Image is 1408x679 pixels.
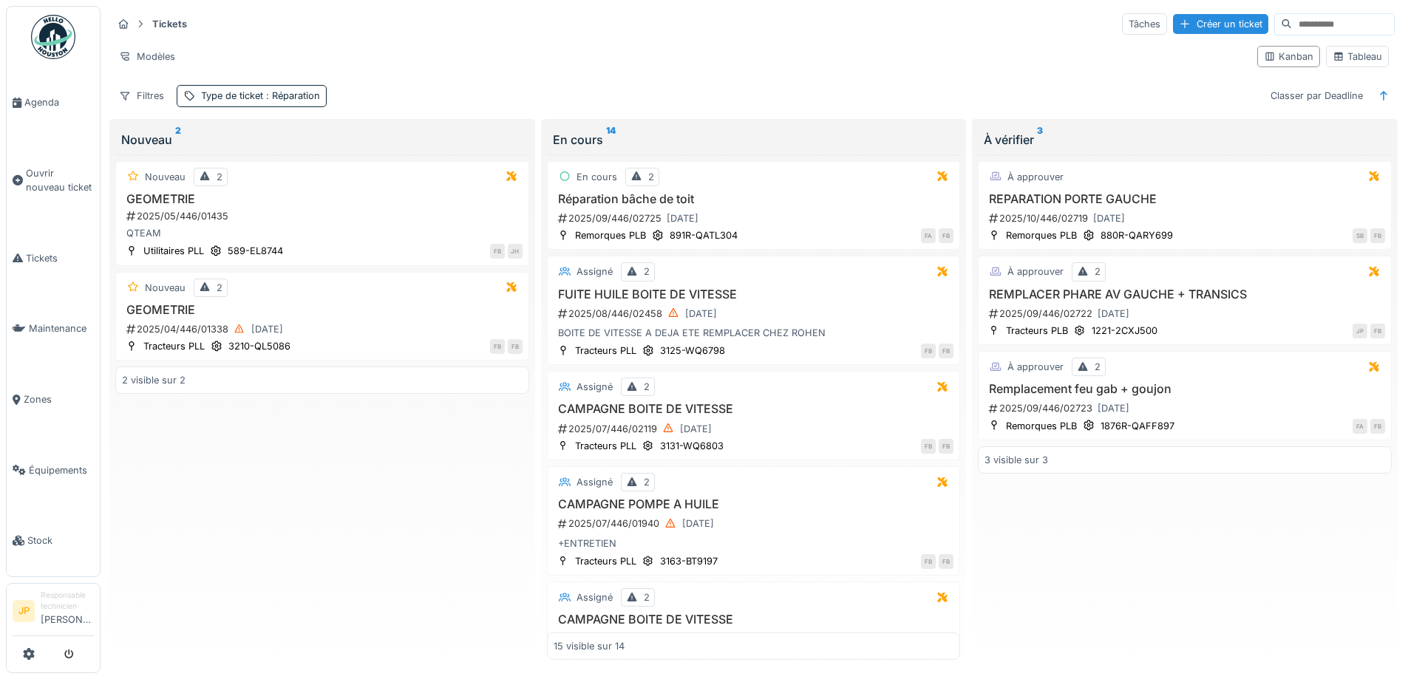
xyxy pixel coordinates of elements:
div: [DATE] [251,322,283,336]
div: À vérifier [984,131,1386,149]
div: À approuver [1007,360,1064,374]
div: FB [1370,419,1385,434]
div: Classer par Deadline [1264,85,1370,106]
a: Équipements [7,435,100,506]
div: Tracteurs PLL [575,439,636,453]
div: 2 [217,170,222,184]
div: 2 [644,590,650,604]
div: Tracteurs PLL [143,339,205,353]
li: [PERSON_NAME] [41,590,94,632]
div: Modèles [112,46,182,67]
div: Filtres [112,85,171,106]
sup: 3 [1037,131,1043,149]
a: Tickets [7,223,100,294]
div: En cours [577,170,617,184]
div: QTEAM [122,226,523,240]
div: 2 [644,265,650,279]
div: Utilitaires PLL [143,244,204,258]
div: 2025/04/446/01338 [125,320,523,338]
h3: CAMPAGNE BOITE DE VITESSE [554,613,954,627]
div: 2 [1095,265,1101,279]
div: 891R-QATL304 [670,228,738,242]
h3: REPARATION PORTE GAUCHE [984,192,1385,206]
div: 589-EL8744 [228,244,283,258]
div: Responsable technicien [41,590,94,613]
div: 2025/09/446/02723 [987,399,1385,417]
div: [DATE] [667,211,698,225]
div: 2025/10/446/02719 [987,209,1385,228]
a: Ouvrir nouveau ticket [7,138,100,223]
div: Tracteurs PLL [575,554,636,568]
div: FA [1353,419,1367,434]
div: 2 [217,281,222,295]
div: 2025/06/446/01650 [557,629,954,648]
div: Assigné [577,590,613,604]
img: Badge_color-CXgf-gQk.svg [31,15,75,59]
div: +ENTRETIEN [554,536,954,550]
div: [DATE] [1098,307,1129,321]
div: Tracteurs PLB [1006,324,1068,338]
div: 3 visible sur 3 [984,453,1048,467]
div: 2 visible sur 2 [122,373,186,387]
div: 2025/05/446/01435 [125,209,523,223]
div: 2 [648,170,654,184]
div: Remorques PLB [1006,228,1077,242]
h3: GEOMETRIE [122,303,523,317]
div: FB [1370,324,1385,338]
div: [DATE] [685,307,717,321]
a: Maintenance [7,293,100,364]
h3: REMPLACER PHARE AV GAUCHE + TRANSICS [984,287,1385,301]
strong: Tickets [146,17,193,31]
div: FB [490,244,505,259]
div: 3125-WQ6798 [660,344,725,358]
div: Assigné [577,265,613,279]
h3: Réparation bâche de toit [554,192,954,206]
h3: CAMPAGNE POMPE A HUILE [554,497,954,511]
div: À approuver [1007,170,1064,184]
div: En cours [553,131,955,149]
div: JP [1353,324,1367,338]
li: JP [13,600,35,622]
div: 2 [644,475,650,489]
a: JP Responsable technicien[PERSON_NAME] [13,590,94,636]
div: FB [490,339,505,354]
div: FB [939,344,953,358]
div: 2 [1095,360,1101,374]
div: 880R-QARY699 [1101,228,1173,242]
div: 2 [644,380,650,394]
div: Créer un ticket [1173,14,1268,34]
h3: FUITE HUILE BOITE DE VITESSE [554,287,954,301]
span: Équipements [29,463,94,477]
div: [DATE] [1093,211,1125,225]
div: JH [508,244,523,259]
span: Stock [27,533,94,547]
div: 1876R-QAFF897 [1101,419,1174,433]
span: : Réparation [263,90,320,101]
div: BOITE DE VITESSE A DEJA ETE REMPLACER CHEZ ROHEN [554,326,954,340]
div: Nouveau [145,281,186,295]
div: Tâches [1122,13,1167,35]
span: Zones [24,392,94,406]
div: [DATE] [1098,401,1129,415]
h3: CAMPAGNE BOITE DE VITESSE [554,402,954,416]
a: Zones [7,364,100,435]
div: FB [939,228,953,243]
div: Assigné [577,380,613,394]
div: FB [508,339,523,354]
div: 2025/09/446/02725 [557,209,954,228]
span: Ouvrir nouveau ticket [26,166,94,194]
span: Maintenance [29,321,94,335]
a: Stock [7,505,100,576]
div: FA [921,228,936,243]
div: FB [921,554,936,569]
div: 2025/07/446/02119 [557,420,954,438]
div: Nouveau [121,131,523,149]
div: Tracteurs PLL [575,344,636,358]
div: À approuver [1007,265,1064,279]
div: 1221-2CXJ500 [1092,324,1157,338]
div: 3131-WQ6803 [660,439,724,453]
div: Kanban [1264,50,1313,64]
h3: Remplacement feu gab + goujon [984,382,1385,396]
span: Agenda [24,95,94,109]
div: FB [1370,228,1385,243]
